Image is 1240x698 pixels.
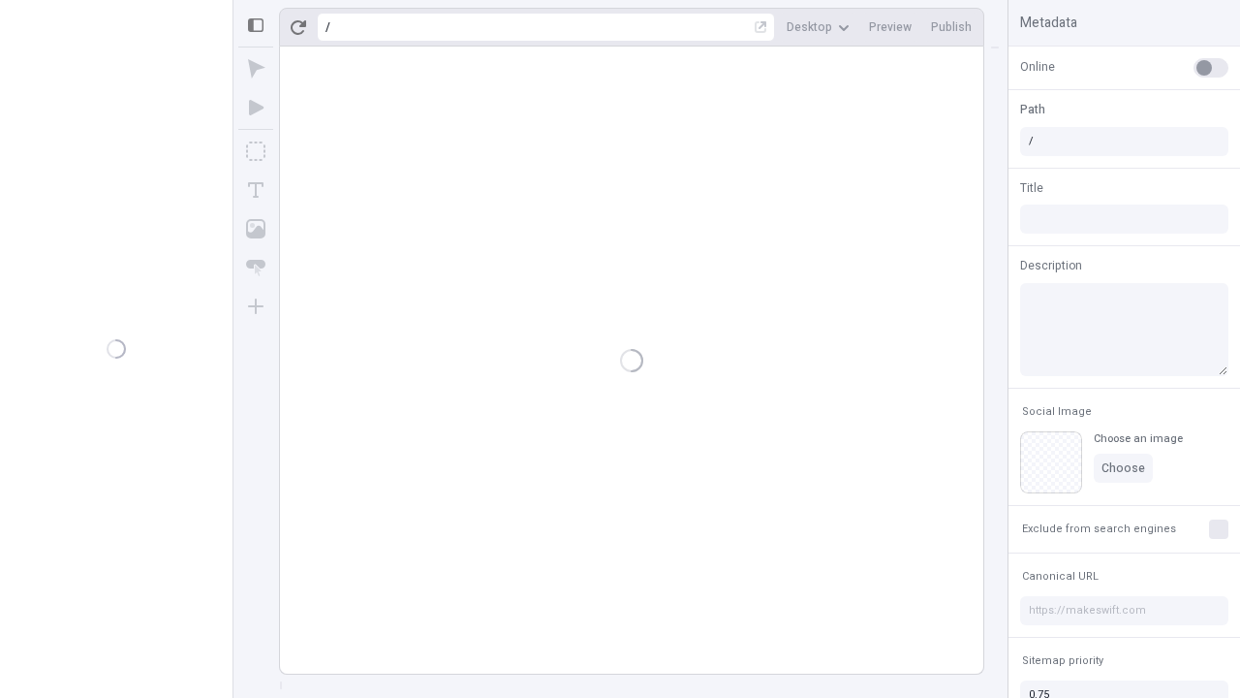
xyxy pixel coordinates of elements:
span: Choose [1101,460,1145,476]
button: Button [238,250,273,285]
span: Path [1020,101,1045,118]
button: Choose [1094,454,1153,483]
span: Description [1020,257,1082,274]
span: Preview [869,19,912,35]
button: Desktop [779,13,857,42]
div: Choose an image [1094,431,1183,446]
button: Exclude from search engines [1018,518,1180,541]
span: Social Image [1022,404,1092,419]
button: Image [238,211,273,246]
span: Desktop [787,19,832,35]
button: Canonical URL [1018,565,1102,588]
span: Title [1020,179,1043,197]
span: Sitemap priority [1022,653,1103,668]
button: Text [238,173,273,207]
span: Canonical URL [1022,569,1099,584]
span: Exclude from search engines [1022,522,1176,536]
div: / [325,19,330,35]
button: Preview [861,13,919,42]
button: Box [238,134,273,169]
button: Publish [923,13,979,42]
input: https://makeswift.com [1020,596,1228,625]
span: Online [1020,58,1055,76]
span: Publish [931,19,972,35]
button: Social Image [1018,400,1096,424]
button: Sitemap priority [1018,650,1107,673]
